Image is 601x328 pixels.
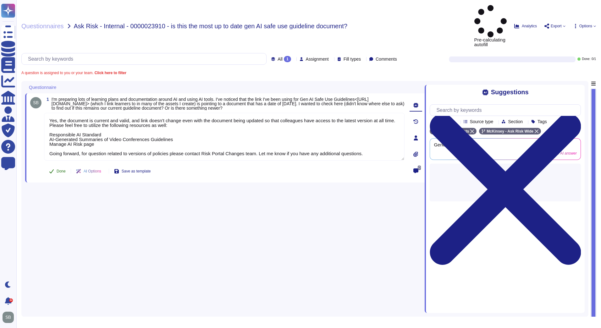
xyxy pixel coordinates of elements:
[474,5,507,47] span: Pre-calculating autofill
[57,169,66,173] span: Done
[74,23,348,29] span: Ask Risk - Internal - 0000023910 - is this the most up to date gen AI safe use guideline document?
[3,312,14,323] img: user
[21,71,126,75] span: A question is assigned to you or your team.
[418,166,421,170] span: 0
[376,57,397,61] span: Comments
[25,53,266,64] input: Search by keywords
[522,24,537,28] span: Analytics
[582,57,590,61] span: Done:
[44,165,71,178] button: Done
[579,24,592,28] span: Options
[344,57,361,61] span: Fill types
[592,57,596,61] span: 0 / 1
[29,85,56,90] span: Questionnaire
[44,113,405,161] textarea: Yes, the document is current and valid, and link doesn't change even with the document being upda...
[21,23,64,29] span: Questionnaires
[93,71,126,75] b: Click here to filter
[44,97,49,101] span: 1
[306,57,329,61] span: Assignment
[9,298,13,302] div: 9+
[84,169,101,173] span: AI Options
[433,105,581,116] input: Search by keywords
[551,24,562,28] span: Export
[30,97,41,108] img: user
[1,310,18,324] button: user
[278,57,283,61] span: All
[514,24,537,29] button: Analytics
[284,56,291,62] div: 1
[122,169,151,173] span: Save as template
[52,97,405,111] span: I'm preparing lots of learning plans and documentation around AI and using AI tools. I've noticed...
[109,165,156,178] button: Save as template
